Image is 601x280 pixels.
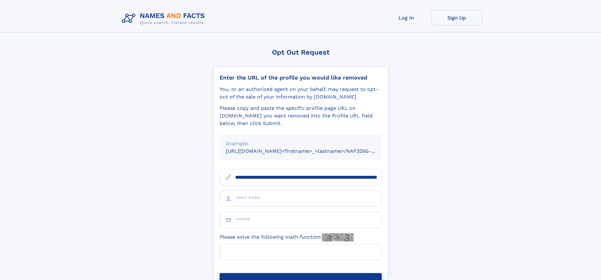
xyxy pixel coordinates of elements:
[213,48,388,56] div: Opt Out Request
[226,140,375,147] div: Example:
[220,86,382,101] div: You, or an authorized agent on your behalf, may request to opt-out of the sale of your informatio...
[220,233,354,241] label: Please solve the following math function:
[119,10,210,27] img: Logo Names and Facts
[381,10,432,26] a: Log In
[220,104,382,127] div: Please copy and paste the specific profile page URL on [DOMAIN_NAME] you want removed into the Pr...
[432,10,482,26] a: Sign Up
[226,148,394,154] small: [URL][DOMAIN_NAME]<firstname>_<lastname>/NAF325G-xxxxxxxx
[220,74,382,81] div: Enter the URL of the profile you would like removed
